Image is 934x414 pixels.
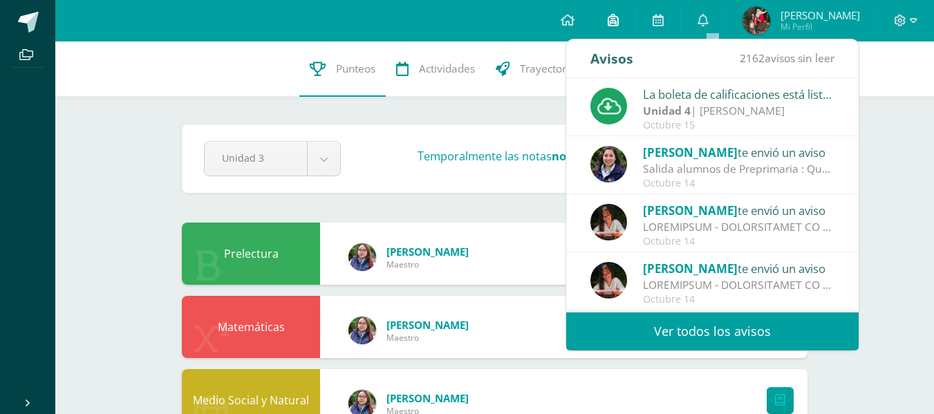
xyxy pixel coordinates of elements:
[419,62,475,76] span: Actividades
[643,85,835,103] div: La boleta de calificaciones está lista par descargarse
[643,178,835,189] div: Octubre 14
[781,8,860,22] span: [PERSON_NAME]
[643,203,738,218] span: [PERSON_NAME]
[643,120,835,131] div: Octubre 15
[182,223,320,285] div: Prelectura
[643,259,835,277] div: te envió un aviso
[386,258,469,270] span: Maestro
[740,50,765,66] span: 2162
[485,41,586,97] a: Trayectoria
[643,236,835,247] div: Octubre 14
[386,332,469,344] span: Maestro
[590,39,633,77] div: Avisos
[386,391,469,405] a: [PERSON_NAME]
[552,149,717,164] strong: no se encuentran disponibles
[520,62,575,76] span: Trayectoria
[566,312,859,350] a: Ver todos los avisos
[348,243,376,271] img: aaca93ea0e888ff51e3eb6f563937e81.png
[590,262,627,299] img: 76d4a3eab4bf159cc44ca1c77ade1b16.png
[643,201,835,219] div: te envió un aviso
[643,277,835,293] div: COMUNICADO - EVALUACIONES DE CIERRE - PLATAFORMA: Estimados padres de familia: Durante la aplicac...
[590,204,627,241] img: 76d4a3eab4bf159cc44ca1c77ade1b16.png
[348,317,376,344] img: aaca93ea0e888ff51e3eb6f563937e81.png
[643,294,835,305] div: Octubre 14
[781,21,860,32] span: Mi Perfil
[205,142,340,176] a: Unidad 3
[643,103,835,119] div: | [PERSON_NAME]
[299,41,386,97] a: Punteos
[643,261,738,276] span: [PERSON_NAME]
[590,146,627,182] img: ce0fccdf93b403cab1764a01c970423f.png
[386,318,469,332] a: [PERSON_NAME]
[386,245,469,258] a: [PERSON_NAME]
[643,143,835,161] div: te envió un aviso
[740,50,834,66] span: avisos sin leer
[222,142,290,174] span: Unidad 3
[643,103,691,118] strong: Unidad 4
[643,161,835,177] div: Salida alumnos de Preprimaria : Queridos padres de familia: Es un gusto saludarlos. Les comento q...
[336,62,375,76] span: Punteos
[386,41,485,97] a: Actividades
[418,149,720,164] h3: Temporalmente las notas .
[643,144,738,160] span: [PERSON_NAME]
[182,296,320,358] div: Matemáticas
[742,7,770,35] img: 3896b76dabed1b00316bbb8a26854272.png
[643,219,835,235] div: COMUNICADO - EVALUACIONES DE CIERRE - PLATAFORMA: Estimados padres de familia: Durante la aplicac...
